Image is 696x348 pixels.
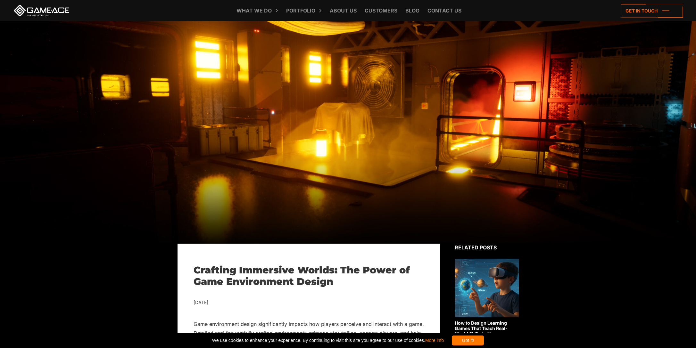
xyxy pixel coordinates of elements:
div: [DATE] [194,299,424,307]
a: More info [425,338,444,343]
h1: Crafting Immersive Worlds: The Power of Game Environment Design [194,264,424,287]
a: Get in touch [621,4,683,18]
span: We use cookies to enhance your experience. By continuing to visit this site you agree to our use ... [212,336,444,345]
img: Related [455,259,519,317]
div: Related posts [455,244,519,251]
div: Got it! [452,336,484,345]
a: How to Design Learning Games That Teach Real-World Skills to Young Learners [455,259,519,342]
